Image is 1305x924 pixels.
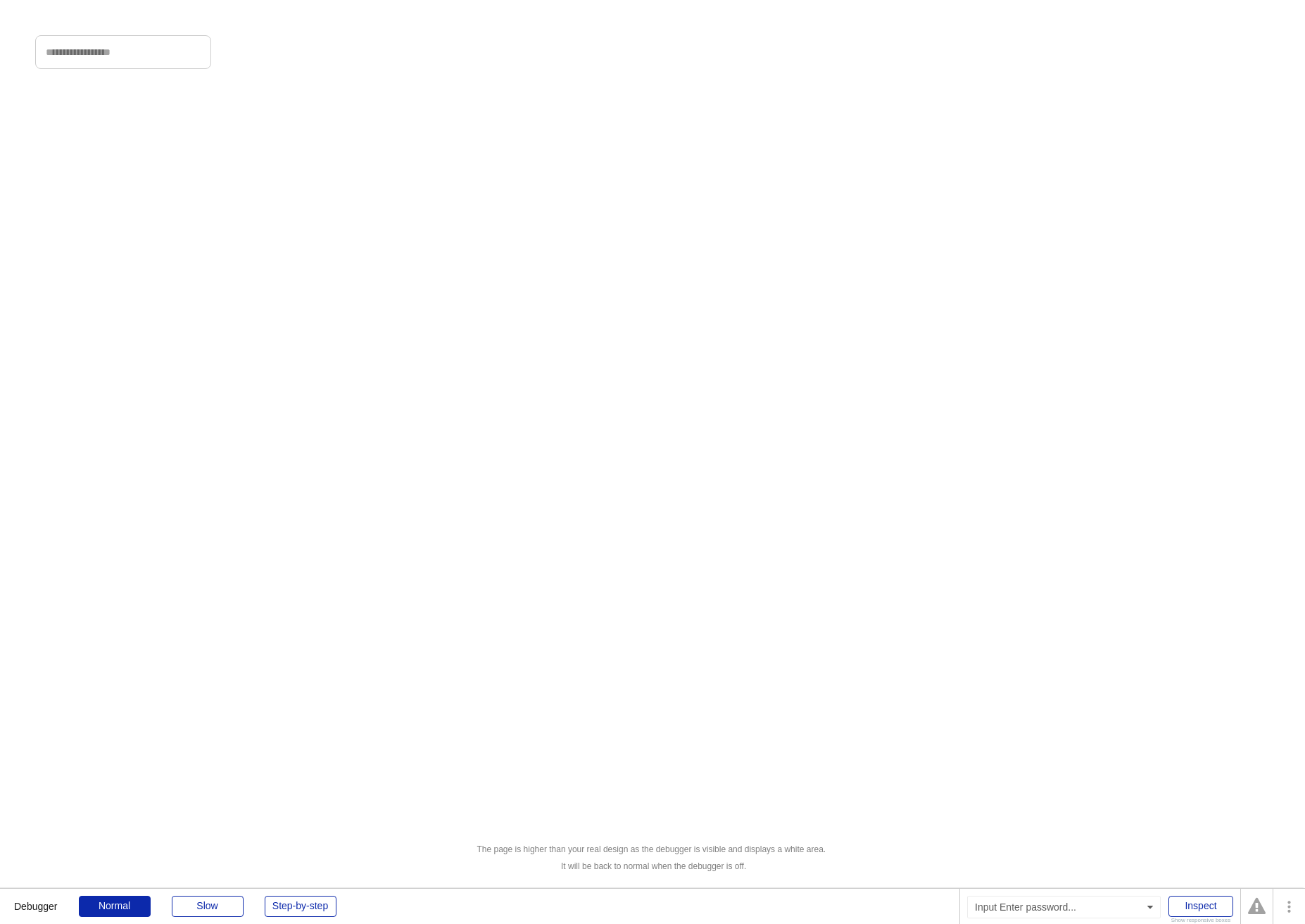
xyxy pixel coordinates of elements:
[265,896,336,917] div: Step-by-step
[1168,896,1233,917] div: Inspect
[14,889,58,911] div: Debugger
[1168,918,1233,923] div: Show responsive boxes
[967,896,1161,918] div: Input Enter password...
[172,896,244,917] div: Slow
[79,896,151,917] div: Normal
